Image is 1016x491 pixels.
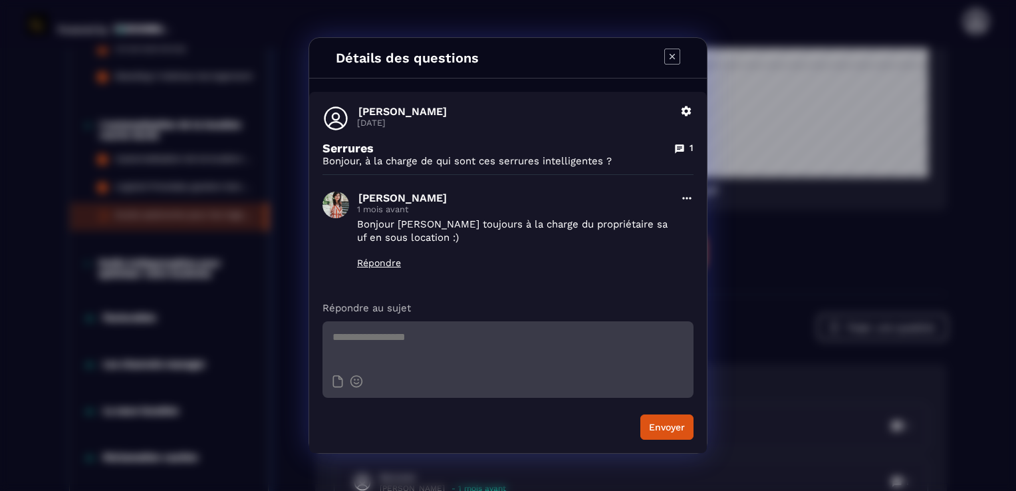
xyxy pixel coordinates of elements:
[322,301,694,315] p: Répondre au sujet
[322,155,694,168] p: Bonjour, à la charge de qui sont ces serrures intelligentes ?
[357,218,672,244] p: Bonjour [PERSON_NAME] toujours à la charge du propriétaire sauf en sous location :)
[358,105,672,118] p: [PERSON_NAME]
[358,192,672,204] p: [PERSON_NAME]
[690,142,694,154] p: 1
[336,50,479,66] h4: Détails des questions
[357,204,672,214] p: 1 mois avant
[640,414,694,440] button: Envoyer
[357,257,672,268] p: Répondre
[322,141,374,155] p: Serrures
[357,118,672,128] p: [DATE]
